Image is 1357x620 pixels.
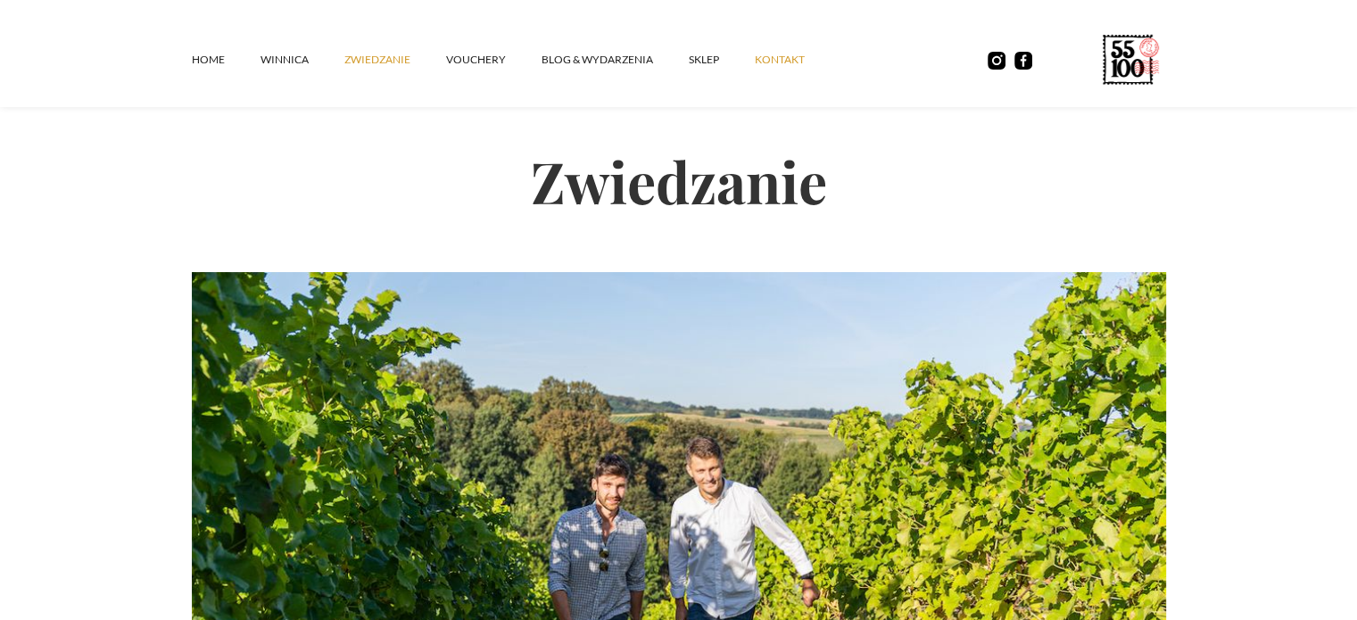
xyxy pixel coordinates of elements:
a: winnica [261,33,344,87]
a: Blog & Wydarzenia [542,33,689,87]
a: vouchery [446,33,542,87]
a: SKLEP [689,33,755,87]
a: kontakt [755,33,840,87]
a: Home [192,33,261,87]
a: ZWIEDZANIE [344,33,446,87]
